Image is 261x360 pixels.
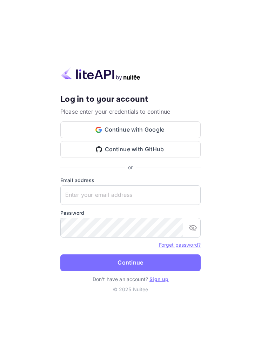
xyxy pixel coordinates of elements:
[60,176,201,184] label: Email address
[60,107,201,116] p: Please enter your credentials to continue
[60,254,201,271] button: Continue
[149,276,168,282] a: Sign up
[159,242,201,248] a: Forget password?
[60,121,201,138] button: Continue with Google
[60,94,201,105] h4: Log in to your account
[60,275,201,283] p: Don't have an account?
[128,164,133,171] p: or
[60,209,201,216] label: Password
[60,67,141,81] img: liteapi
[186,221,200,235] button: toggle password visibility
[60,141,201,158] button: Continue with GitHub
[60,286,201,293] p: © 2025 Nuitee
[159,241,201,248] a: Forget password?
[60,185,201,205] input: Enter your email address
